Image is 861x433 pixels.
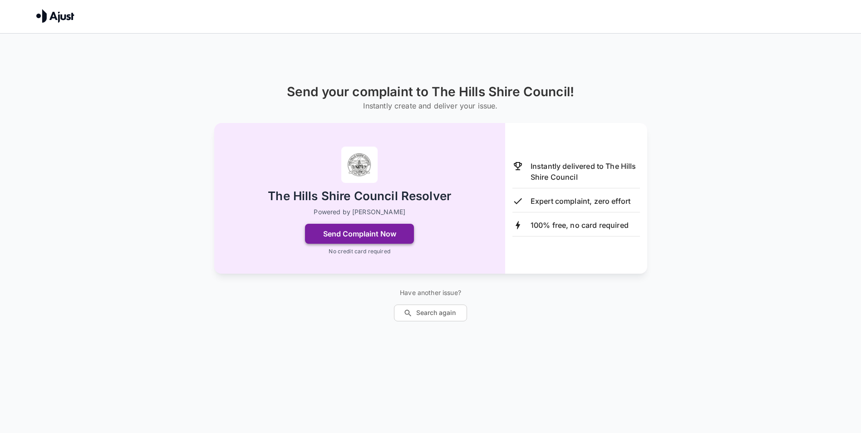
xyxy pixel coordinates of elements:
p: Expert complaint, zero effort [531,196,630,207]
button: Search again [394,305,467,321]
p: Have another issue? [394,288,467,297]
h1: Send your complaint to The Hills Shire Council! [287,84,574,99]
h6: Instantly create and deliver your issue. [287,99,574,112]
img: The Hills Shire Council [341,147,378,183]
button: Send Complaint Now [305,224,414,244]
h2: The Hills Shire Council Resolver [268,188,451,204]
p: Powered by [PERSON_NAME] [314,207,405,216]
p: 100% free, no card required [531,220,629,231]
img: Ajust [36,9,74,23]
p: Instantly delivered to The Hills Shire Council [531,161,640,182]
p: No credit card required [329,247,390,256]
